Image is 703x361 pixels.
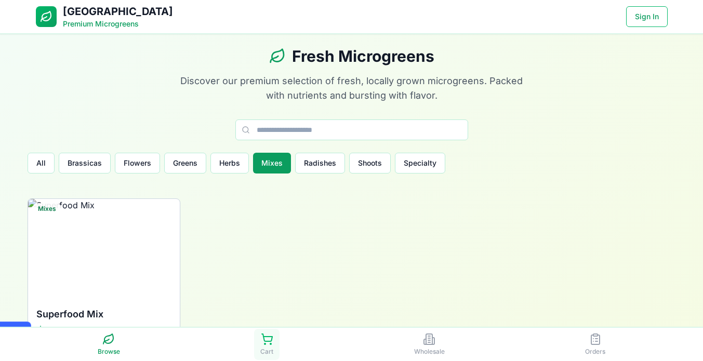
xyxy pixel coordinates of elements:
[32,203,62,215] div: Mixes
[292,47,434,65] h1: Fresh Microgreens
[36,324,77,340] span: $15.00
[408,329,451,360] a: Wholesale
[115,153,160,173] button: Flowers
[63,19,173,29] p: Premium Microgreens
[295,153,345,173] button: Radishes
[395,153,445,173] button: Specialty
[626,6,668,27] button: Sign In
[91,329,126,360] a: Browse
[28,199,180,299] img: Superfood Mix
[253,153,291,173] button: Mixes
[164,153,206,173] button: Greens
[36,307,171,322] h3: Superfood Mix
[59,153,111,173] button: Brassicas
[28,153,55,173] button: All
[177,74,526,103] p: Discover our premium selection of fresh, locally grown microgreens. Packed with nutrients and bur...
[260,347,273,356] span: Cart
[585,347,605,356] span: Orders
[210,153,249,173] button: Herbs
[63,4,173,19] h1: [GEOGRAPHIC_DATA]
[414,347,445,356] span: Wholesale
[98,347,120,356] span: Browse
[349,153,391,173] button: Shoots
[579,329,612,360] a: Orders
[254,329,280,360] a: Cart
